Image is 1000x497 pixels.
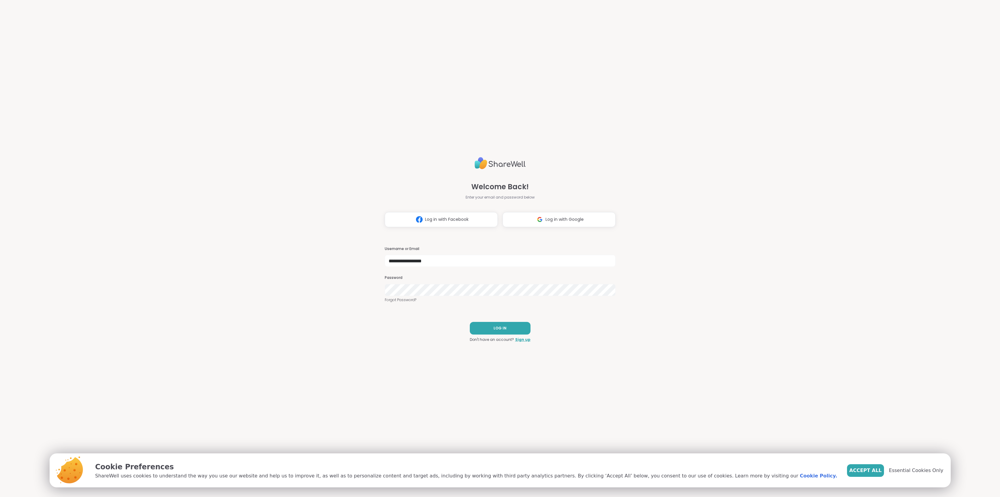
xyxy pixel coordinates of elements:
h3: Username or Email [385,246,616,252]
h3: Password [385,275,616,280]
a: Sign up [515,337,531,342]
span: Accept All [849,467,882,474]
button: Log in with Facebook [385,212,498,227]
img: ShareWell Logomark [534,214,546,225]
button: LOG IN [470,322,531,335]
span: Enter your email and password below [466,195,535,200]
span: Log in with Google [546,216,584,223]
span: Essential Cookies Only [889,467,943,474]
span: Welcome Back! [471,181,529,192]
a: Cookie Policy. [800,472,837,480]
span: LOG IN [494,326,506,331]
img: ShareWell Logo [475,155,526,172]
button: Accept All [847,464,884,477]
span: Log in with Facebook [425,216,469,223]
span: Don't have an account? [470,337,514,342]
button: Log in with Google [503,212,616,227]
p: ShareWell uses cookies to understand the way you use our website and help us to improve it, as we... [95,472,837,480]
p: Cookie Preferences [95,461,837,472]
a: Forgot Password? [385,297,616,303]
img: ShareWell Logomark [414,214,425,225]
